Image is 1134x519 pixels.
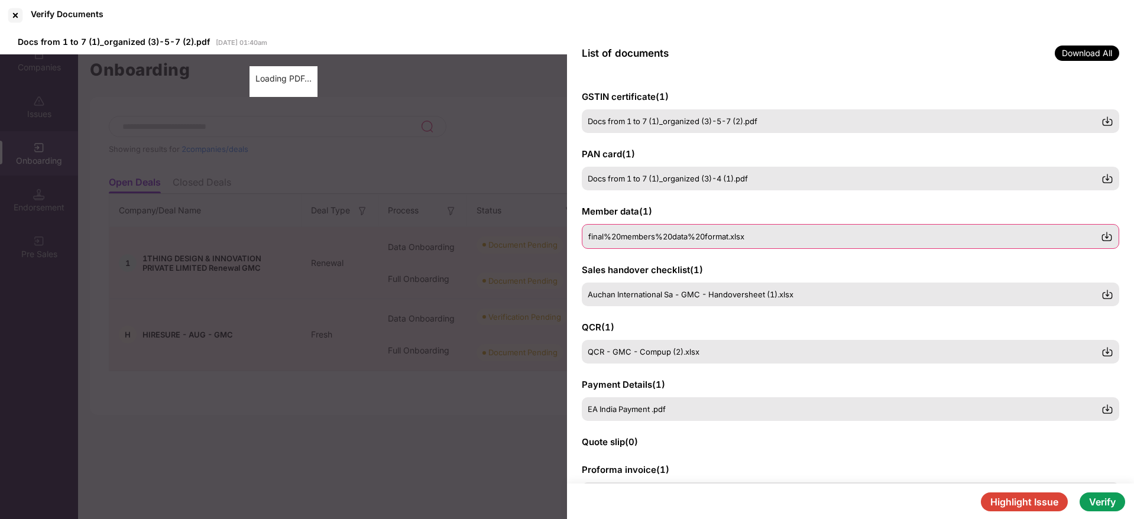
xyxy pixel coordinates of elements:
span: [DATE] 01:40am [216,38,267,47]
div: Verify Documents [31,9,103,19]
button: Highlight Issue [981,492,1068,511]
span: Download All [1055,46,1119,61]
span: Member data ( 1 ) [582,206,652,217]
span: Payment Details ( 1 ) [582,379,665,390]
img: svg+xml;base64,PHN2ZyBpZD0iRG93bmxvYWQtMzJ4MzIiIHhtbG5zPSJodHRwOi8vd3d3LnczLm9yZy8yMDAwL3N2ZyIgd2... [1101,231,1113,242]
span: Docs from 1 to 7 (1)_organized (3)-5-7 (2).pdf [588,116,757,126]
span: Sales handover checklist ( 1 ) [582,264,703,275]
span: final%20members%20data%20format.xlsx [588,232,744,241]
img: svg+xml;base64,PHN2ZyBpZD0iRG93bmxvYWQtMzJ4MzIiIHhtbG5zPSJodHRwOi8vd3d3LnczLm9yZy8yMDAwL3N2ZyIgd2... [1101,173,1113,184]
span: GSTIN certificate ( 1 ) [582,91,669,102]
img: svg+xml;base64,PHN2ZyBpZD0iRG93bmxvYWQtMzJ4MzIiIHhtbG5zPSJodHRwOi8vd3d3LnczLm9yZy8yMDAwL3N2ZyIgd2... [1101,346,1113,358]
div: Loading PDF… [255,72,312,85]
button: Verify [1080,492,1125,511]
span: List of documents [582,47,669,59]
span: EA India Payment .pdf [588,404,666,414]
span: QCR - GMC - Compup (2).xlsx [588,347,699,356]
span: Proforma invoice ( 1 ) [582,464,669,475]
img: svg+xml;base64,PHN2ZyBpZD0iRG93bmxvYWQtMzJ4MzIiIHhtbG5zPSJodHRwOi8vd3d3LnczLm9yZy8yMDAwL3N2ZyIgd2... [1101,288,1113,300]
img: svg+xml;base64,PHN2ZyBpZD0iRG93bmxvYWQtMzJ4MzIiIHhtbG5zPSJodHRwOi8vd3d3LnczLm9yZy8yMDAwL3N2ZyIgd2... [1101,115,1113,127]
span: Docs from 1 to 7 (1)_organized (3)-5-7 (2).pdf [18,37,210,47]
span: QCR ( 1 ) [582,322,614,333]
span: Docs from 1 to 7 (1)_organized (3)-4 (1).pdf [588,174,748,183]
span: Quote slip ( 0 ) [582,436,638,447]
img: svg+xml;base64,PHN2ZyBpZD0iRG93bmxvYWQtMzJ4MzIiIHhtbG5zPSJodHRwOi8vd3d3LnczLm9yZy8yMDAwL3N2ZyIgd2... [1101,403,1113,415]
span: PAN card ( 1 ) [582,148,635,160]
span: Auchan International Sa - GMC - Handoversheet (1).xlsx [588,290,793,299]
